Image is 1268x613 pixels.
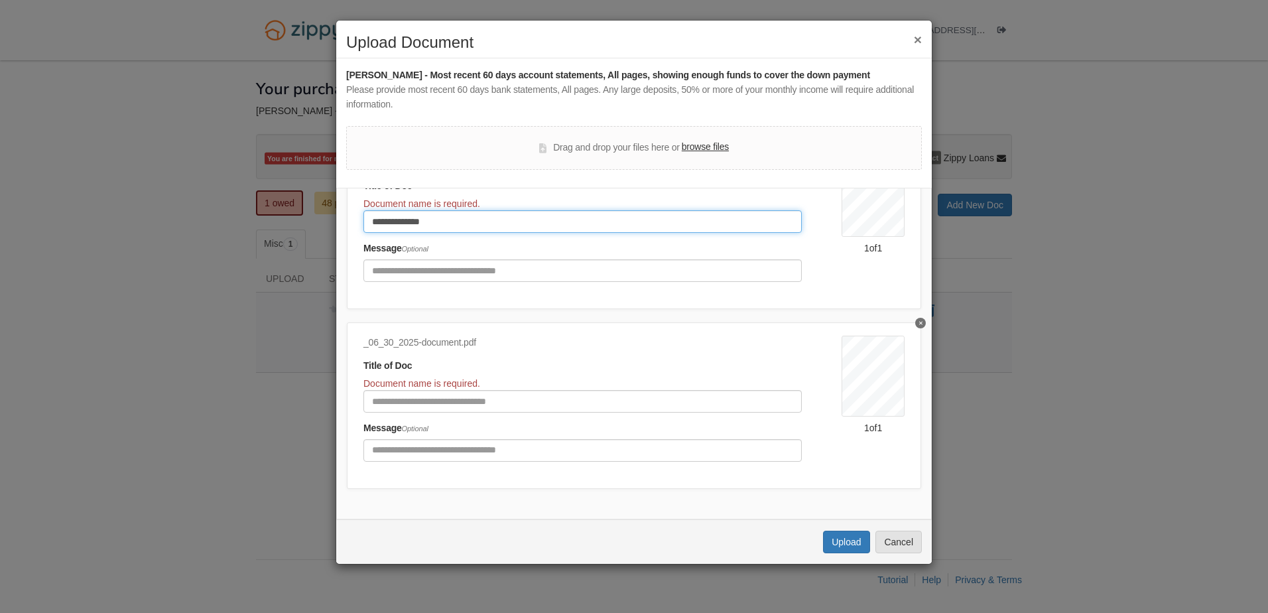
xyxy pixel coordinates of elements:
label: Message [363,421,428,436]
button: Delete undefined [915,318,926,328]
div: Document name is required. [363,377,802,390]
span: Optional [402,245,428,253]
label: browse files [682,140,729,155]
input: Document Title [363,210,802,233]
div: [PERSON_NAME] - Most recent 60 days account statements, All pages, showing enough funds to cover ... [346,68,922,83]
input: Include any comments on this document [363,259,802,282]
div: Document name is required. [363,197,802,210]
div: Please provide most recent 60 days bank statements, All pages. Any large deposits, 50% or more of... [346,83,922,112]
div: 1 of 1 [842,241,905,255]
button: × [914,33,922,46]
h2: Upload Document [346,34,922,51]
input: Document Title [363,390,802,413]
label: Message [363,241,428,256]
div: 1 of 1 [842,421,905,435]
div: _06_30_2025-document.pdf [363,336,802,350]
button: Upload [823,531,869,553]
label: Title of Doc [363,359,412,374]
div: Drag and drop your files here or [539,140,729,156]
span: Optional [402,425,428,433]
button: Cancel [875,531,922,553]
input: Include any comments on this document [363,439,802,462]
